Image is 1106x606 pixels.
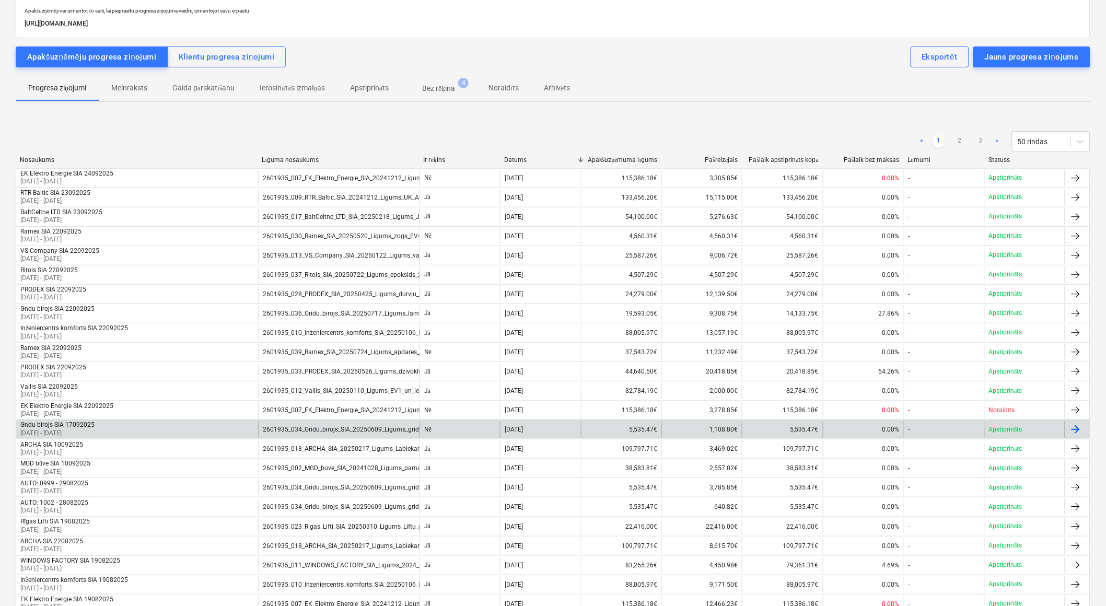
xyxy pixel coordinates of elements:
div: Ramex SIA 22092025 [20,344,82,352]
p: Apstiprināts [989,328,1022,337]
p: Apstiprināts [989,503,1022,511]
span: 0.00% [882,581,899,588]
div: 4,560.31€ [742,228,822,244]
div: 54,100.00€ [742,208,822,225]
div: 20,418.85€ [742,363,822,380]
span: 0.00% [882,387,899,394]
div: - [908,581,910,588]
div: Nē [420,228,500,244]
div: [DATE] [505,252,523,259]
div: Klientu progresa ziņojumi [179,50,274,64]
span: 0.00% [882,406,899,414]
div: 9,006.72€ [661,247,742,264]
div: - [908,252,910,259]
div: 4,507.29€ [581,266,661,283]
div: Jā [420,305,500,322]
p: Apstiprināts [350,83,389,94]
div: 109,797.71€ [581,440,661,457]
div: [DATE] [505,503,523,510]
div: [DATE] [505,562,523,569]
div: AUTO: 1002 - 28082025 [20,499,88,506]
div: - [908,387,910,394]
div: [DATE] [505,213,523,220]
div: 115,386.18€ [581,402,661,418]
div: Apakšuzņēmuma līgums [585,156,658,164]
div: - [908,445,910,452]
div: 5,535.47€ [742,498,822,515]
div: Inženiercentrs komforts SIA 19082025 [20,576,128,584]
div: 2601935_023_Rigas_Lifti_SIA_20250310_Ligums_Liftu_pirkums_piegade_montaza_EV44.pdf [263,523,523,530]
div: [DATE] [505,329,523,336]
div: 8,615.70€ [661,538,742,554]
p: [DATE] - [DATE] [20,177,113,186]
div: Jā [420,576,500,593]
div: Grīdu birojs SIA 17092025 [20,421,95,429]
a: Page 3 [974,135,987,148]
div: WINDOWS FACTORY SIA 19082025 [20,557,120,564]
button: Klientu progresa ziņojumi [167,46,286,67]
div: [DATE] [505,310,523,317]
div: 24,279.00€ [581,286,661,302]
div: ARCHA SIA 22082025 [20,538,83,545]
div: [DATE] [505,290,523,298]
div: 115,386.18€ [742,402,822,418]
p: Apstiprināts [989,193,1022,202]
div: 9,171.50€ [661,576,742,593]
div: - [908,310,910,317]
p: Apstiprināts [989,541,1022,550]
p: [DATE] - [DATE] [20,448,83,457]
div: - [908,562,910,569]
div: 2601935_013_VS_Company_SIA_20250122_Ligums_vajstravas_EV44_1karta.pdf [263,252,492,259]
p: [DATE] - [DATE] [20,216,102,225]
div: Chat Widget [1054,556,1106,606]
div: 25,587.26€ [581,247,661,264]
div: ARCHA SIA 10092025 [20,441,83,448]
p: Apstiprināts [989,173,1022,182]
div: 115,386.18€ [581,170,661,187]
p: Apstiprināts [989,212,1022,221]
p: [DATE] - [DATE] [20,468,90,476]
p: [URL][DOMAIN_NAME] [25,18,1081,29]
div: 2601935_011_WINDOWS_FACTORY_SIA_Ligums_2024_EV44_1karta_KI.pdf [263,562,474,569]
div: Jā [420,440,500,457]
div: 2601935_034_Gridu_birojs_SIA_20250609_Ligums_gridlistu_piegade_EV44_1karta.pdf [263,503,506,510]
p: Apstiprināts [989,231,1022,240]
span: 0.00% [882,484,899,491]
p: Apstiprināts [989,289,1022,298]
div: EK Elektro Energie SIA 22092025 [20,402,113,410]
div: MGD būve SIA 10092025 [20,460,90,468]
div: Datums [504,156,577,164]
div: Jā [420,479,500,496]
span: 0.00% [882,445,899,452]
div: 82,784.19€ [742,382,822,399]
span: 0.00% [882,329,899,336]
div: 2601935_002_MGD_buve_SIA_20241028_Ligums_pamatu_platne_monolitas_sienas_2024_EV44_1karta_LZ2_KK.pdf [263,464,590,472]
span: 0.00% [882,503,899,510]
div: - [908,174,910,182]
p: Apstiprināts [989,367,1022,376]
div: - [908,271,910,278]
div: Rīgas Lifti SIA 19082025 [20,518,90,526]
div: EK Elektro Energie SIA 24092025 [20,170,113,177]
p: [DATE] - [DATE] [20,254,99,263]
span: 0.00% [882,464,899,472]
div: 88,005.97€ [581,576,661,593]
div: 11,232.49€ [661,344,742,360]
div: Pašlaik apstiprināts kopā [747,156,819,164]
div: 5,535.47€ [742,479,822,496]
div: 2,000.00€ [661,382,742,399]
div: Jā [420,518,500,534]
div: Pašlaik bez maksas [827,156,900,164]
p: [DATE] - [DATE] [20,584,128,593]
div: RTR Baltic SIA 23092025 [20,189,90,196]
div: 13,057.19€ [661,324,742,341]
div: 4,507.29€ [661,266,742,283]
button: Apakšuzņēmēju progresa ziņojumi [16,46,168,67]
div: Ritols SIA 22092025 [20,266,78,274]
div: 2601935_036_Gridu_birojs_SIA_20250717_Ligums_laminata_montaza_2025-2_EV44_1karta.pdf [263,310,534,317]
div: Jā [420,266,500,283]
div: PRODEX SIA 22092025 [20,286,86,293]
div: Ramex SIA 22092025 [20,228,82,235]
div: 38,583.81€ [581,460,661,476]
div: 2601935_028_PRODEX_SIA_20250425_Ligums_durvju_piegade-montaza_Nr.2601935028_EV44_1.karta.pdf [263,290,567,298]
